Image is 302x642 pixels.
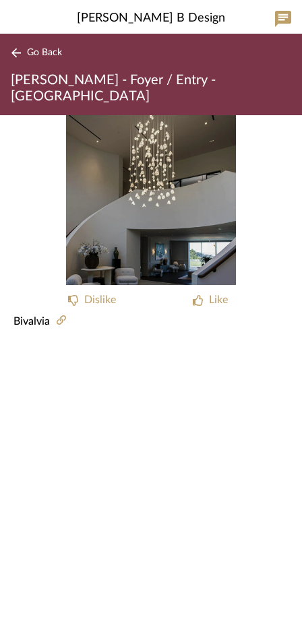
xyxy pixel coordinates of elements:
span: Bivalvia [13,313,50,329]
span: [PERSON_NAME] B Design [77,9,225,28]
div: Dislike [84,292,116,308]
span: [PERSON_NAME] - Foyer / Entry - [GEOGRAPHIC_DATA] [11,73,216,103]
img: 11002f3f-2fb0-4ab4-a2cf-18db6324ba74_436x436.jpg [66,115,236,285]
div: Like [209,292,228,308]
span: Go Back [27,47,62,59]
button: Go Back [11,44,67,61]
